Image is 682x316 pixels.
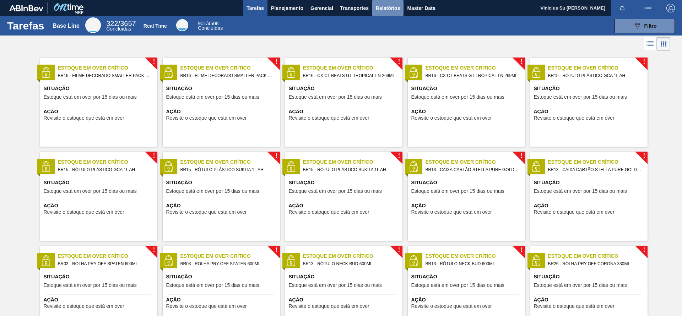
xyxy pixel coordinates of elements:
span: Ação [289,296,401,304]
span: Estoque está em over por 15 dias ou mais [44,283,137,288]
span: Revisite o estoque que está em over [44,209,124,215]
img: status [531,255,541,266]
span: Revisite o estoque que está em over [289,304,369,309]
span: Master Data [407,4,435,12]
span: 901 [198,21,206,26]
span: Ação [166,108,278,115]
span: BR26 - ROLHA PRY OFF CORONA 330ML [548,260,642,268]
span: Revisite o estoque que está em over [534,115,615,121]
span: Estoque em Over Crítico [426,252,525,260]
span: Revisite o estoque que está em over [411,209,492,215]
img: status [408,67,419,78]
span: Estoque está em over por 15 dias ou mais [534,94,627,100]
span: Ação [534,108,646,115]
span: Situação [289,179,401,186]
span: Revisite o estoque que está em over [166,115,247,121]
span: BR16 - CX CT BEATS GT TROPICAL LN 269ML [303,72,397,80]
img: status [531,161,541,172]
span: Situação [166,179,278,186]
img: status [163,67,174,78]
span: BR13 - CAIXA CARTÃO STELLA PURE GOLD 269ML [548,166,642,174]
span: Estoque em Over Crítico [426,158,525,166]
span: ! [643,153,645,159]
span: Estoque em Over Crítico [180,158,280,166]
span: Estoque está em over por 15 dias ou mais [411,189,504,194]
span: Estoque está em over por 15 dias ou mais [166,189,259,194]
span: Revisite o estoque que está em over [289,209,369,215]
span: Revisite o estoque que está em over [166,304,247,309]
span: Revisite o estoque que está em over [534,304,615,309]
span: ! [275,247,277,253]
img: status [286,255,296,266]
span: ! [643,59,645,65]
span: Situação [289,273,401,280]
span: Revisite o estoque que está em over [166,209,247,215]
span: BR16 - FILME DECORADO SMALLER PACK 269ML [180,72,274,80]
span: Ação [411,202,523,209]
img: userActions [644,4,652,12]
div: Base Line [106,21,136,31]
span: Estoque está em over por 15 dias ou mais [534,283,627,288]
div: Real Time [144,23,167,29]
span: BR03 - ROLHA PRY OFF SPATEN 600ML [180,260,274,268]
img: status [40,255,51,266]
button: Notificações [611,3,634,13]
span: Ação [44,202,156,209]
span: Estoque está em over por 15 dias ou mais [289,283,382,288]
span: Situação [411,273,523,280]
img: status [40,67,51,78]
span: Concluídas [198,25,223,31]
span: Relatórios [376,4,400,12]
span: Estoque em Over Crítico [58,158,157,166]
span: ! [275,153,277,159]
span: Revisite o estoque que está em over [44,115,124,121]
span: Revisite o estoque que está em over [44,304,124,309]
span: Estoque está em over por 15 dias ou mais [289,189,382,194]
button: Filtro [615,19,675,33]
span: BR16 - FILME DECORADO SMALLER PACK 269ML [58,72,152,80]
span: BR03 - ROLHA PRY OFF SPATEN 600ML [58,260,152,268]
span: Ação [289,202,401,209]
span: ! [520,153,523,159]
div: Real Time [198,21,223,31]
span: Ação [289,108,401,115]
span: Estoque está em over por 15 dias ou mais [411,94,504,100]
span: Ação [166,296,278,304]
div: Base Line [53,23,80,29]
span: BR13 - CAIXA CARTÃO STELLA PURE GOLD 269ML [426,166,519,174]
div: Base Line [85,17,101,33]
span: Estoque está em over por 15 dias ou mais [166,283,259,288]
div: Visão em Cards [657,37,670,51]
span: 322 [106,20,118,27]
span: Estoque em Over Crítico [180,64,280,72]
img: status [163,161,174,172]
span: Estoque em Over Crítico [303,158,402,166]
span: Estoque em Over Crítico [180,252,280,260]
span: ! [153,153,155,159]
span: Revisite o estoque que está em over [411,304,492,309]
span: Situação [44,179,156,186]
span: ! [520,247,523,253]
span: Estoque em Over Crítico [303,64,402,72]
span: Situação [411,179,523,186]
span: Estoque em Over Crítico [58,64,157,72]
span: Transportes [340,4,369,12]
span: Situação [166,85,278,92]
span: ! [520,59,523,65]
span: Situação [289,85,401,92]
span: / 4508 [198,21,218,26]
span: ! [275,59,277,65]
span: Estoque em Over Crítico [303,252,402,260]
span: Revisite o estoque que está em over [289,115,369,121]
img: status [40,161,51,172]
span: Ação [534,296,646,304]
img: status [531,67,541,78]
span: Ação [411,108,523,115]
span: ! [643,247,645,253]
span: ! [398,59,400,65]
span: ! [398,153,400,159]
span: ! [153,247,155,253]
span: BR13 - RÓTULO NECK BUD 600ML [303,260,397,268]
span: Filtro [644,23,657,29]
span: Situação [166,273,278,280]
